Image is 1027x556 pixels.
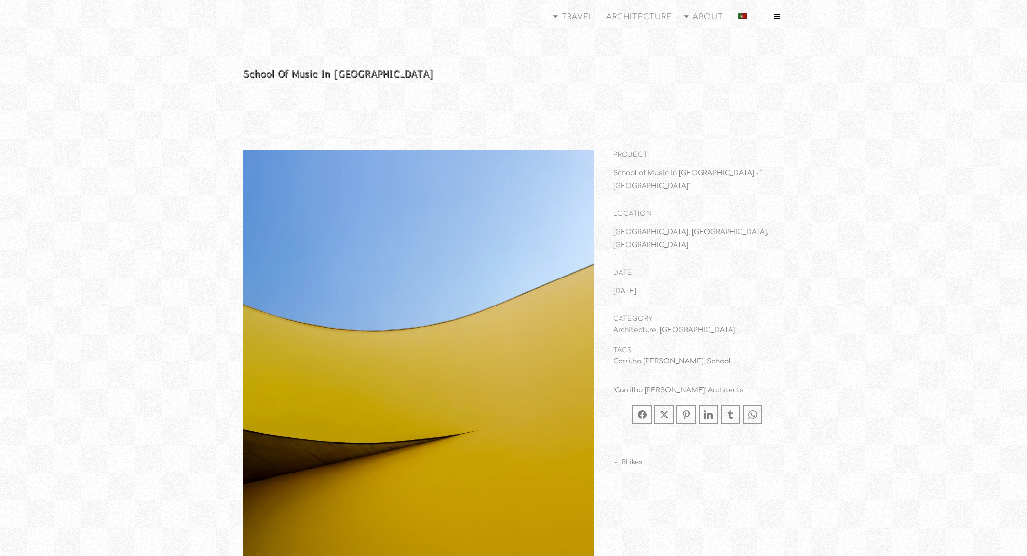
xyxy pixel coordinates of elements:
a: Share on WhatsApp [743,405,762,424]
a: Share on Tumblr [721,405,740,424]
p: ‘Carrilho [PERSON_NAME]’ Architects [613,384,784,397]
a: Share on Facebook [632,405,652,424]
h6: Project [613,150,784,160]
h6: Category [613,314,784,324]
span: Architecture, [GEOGRAPHIC_DATA] [613,326,735,334]
a: 5Likes [622,458,642,467]
p: [DATE] [613,285,784,298]
h6: Date [613,268,784,278]
h6: Location [613,209,784,219]
span: About [693,13,723,21]
a: Share on LinkedIn [699,405,718,424]
span: Architecture [606,13,672,21]
a: Share on Twitter [654,405,674,424]
p: School of Music in [GEOGRAPHIC_DATA] - "[GEOGRAPHIC_DATA]" [613,167,784,193]
span: School of Music in [GEOGRAPHIC_DATA] [243,68,434,80]
a: Share on Pinterest [676,405,696,424]
span: Travel [562,13,594,21]
span: Likes [626,459,642,466]
img: Portuguese (Portugal) [738,13,747,19]
h6: Tags [613,345,784,355]
a: [GEOGRAPHIC_DATA], [GEOGRAPHIC_DATA], [GEOGRAPHIC_DATA] [613,228,768,249]
span: Carrilho [PERSON_NAME], School [613,358,730,365]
